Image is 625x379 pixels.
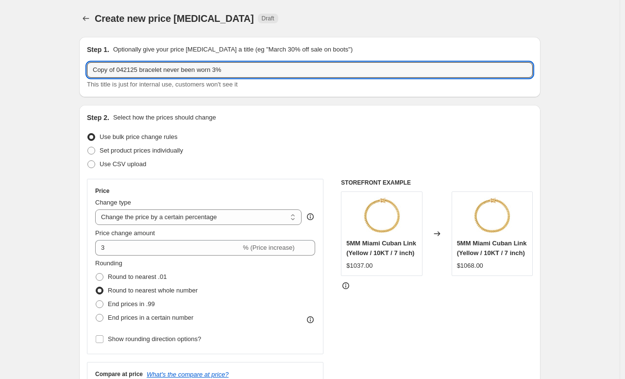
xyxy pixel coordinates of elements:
span: 5MM Miami Cuban Link (Yellow / 10KT / 7 inch) [346,240,416,257]
div: $1037.00 [346,261,372,271]
img: MIAMI5MM_c611d693-d752-4eaf-8cdc-58993760fee7_80x.jpg [362,197,401,236]
div: help [305,212,315,222]
div: $1068.00 [457,261,483,271]
span: Draft [262,15,274,22]
span: Set product prices individually [100,147,183,154]
input: -15 [95,240,241,256]
span: Price change amount [95,229,155,237]
span: Change type [95,199,131,206]
img: MIAMI5MM_c611d693-d752-4eaf-8cdc-58993760fee7_80x.jpg [473,197,511,236]
span: Use CSV upload [100,160,146,168]
span: End prices in a certain number [108,314,193,321]
span: Rounding [95,259,122,267]
p: Select how the prices should change [113,113,216,122]
h3: Price [95,187,109,195]
span: This title is just for internal use, customers won't see it [87,81,237,88]
p: Optionally give your price [MEDICAL_DATA] a title (eg "March 30% off sale on boots") [113,45,353,54]
button: Price change jobs [79,12,93,25]
span: End prices in .99 [108,300,155,308]
input: 30% off holiday sale [87,62,533,78]
button: What's the compare at price? [147,371,229,378]
span: Round to nearest .01 [108,273,167,280]
span: Round to nearest whole number [108,287,198,294]
span: Use bulk price change rules [100,133,177,140]
h2: Step 1. [87,45,109,54]
span: Show rounding direction options? [108,335,201,343]
span: % (Price increase) [243,244,294,251]
span: 5MM Miami Cuban Link (Yellow / 10KT / 7 inch) [457,240,527,257]
h3: Compare at price [95,370,143,378]
h6: STOREFRONT EXAMPLE [341,179,533,187]
h2: Step 2. [87,113,109,122]
span: Create new price [MEDICAL_DATA] [95,13,254,24]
